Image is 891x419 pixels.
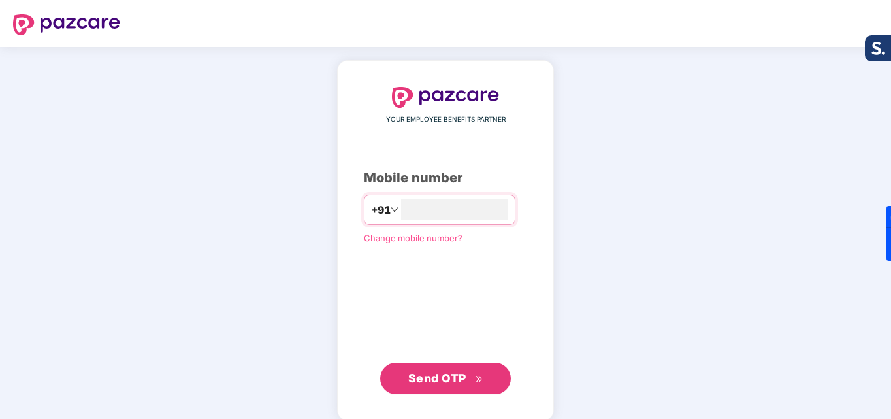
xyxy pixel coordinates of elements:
img: logo [392,87,499,108]
span: double-right [475,375,483,384]
span: YOUR EMPLOYEE BENEFITS PARTNER [386,114,506,125]
span: down [391,206,398,214]
div: Mobile number [364,168,527,188]
button: Send OTPdouble-right [380,363,511,394]
img: logo [13,14,120,35]
span: +91 [371,202,391,218]
a: Change mobile number? [364,233,462,243]
span: Send OTP [408,371,466,385]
